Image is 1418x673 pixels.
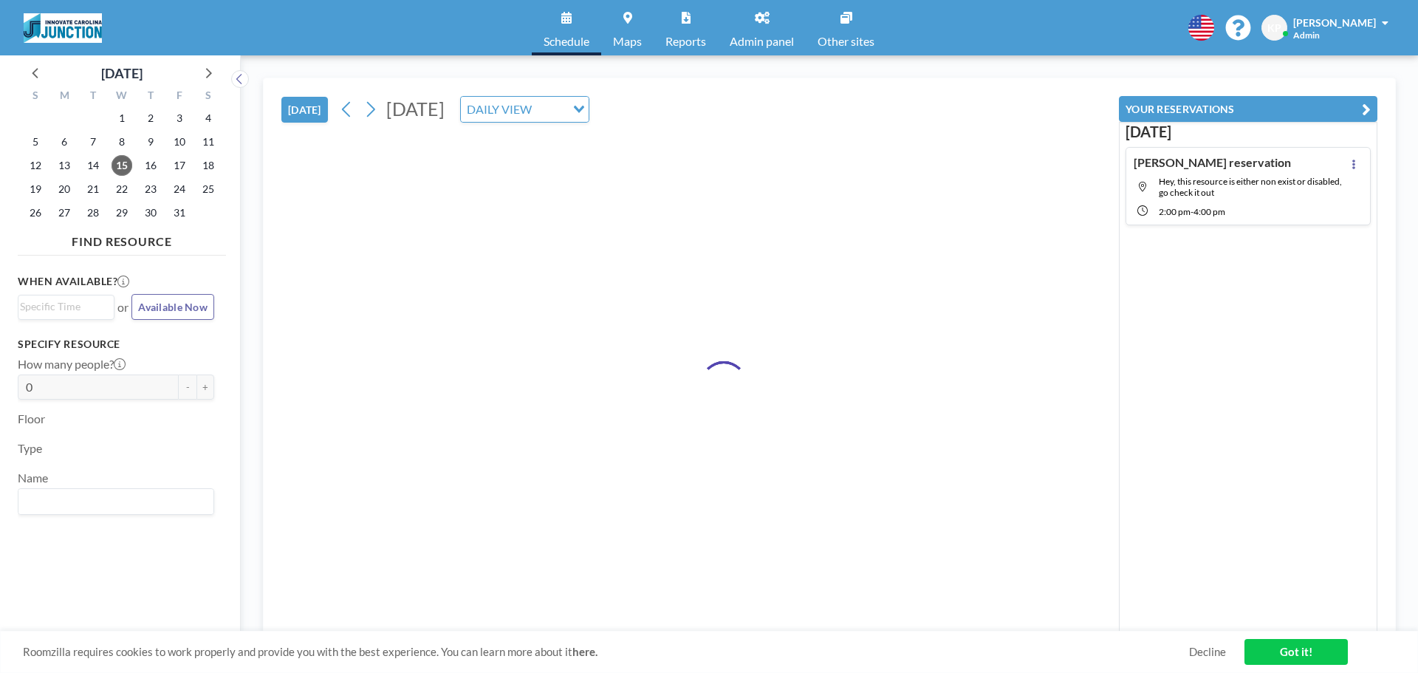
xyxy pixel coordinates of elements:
span: Wednesday, October 1, 2025 [112,108,132,129]
span: KP [1267,21,1281,35]
span: Saturday, October 11, 2025 [198,131,219,152]
span: Maps [613,35,642,47]
h4: [PERSON_NAME] reservation [1134,155,1291,170]
div: S [21,87,50,106]
span: Thursday, October 2, 2025 [140,108,161,129]
span: or [117,300,129,315]
span: Wednesday, October 15, 2025 [112,155,132,176]
span: DAILY VIEW [464,100,535,119]
h3: Specify resource [18,338,214,351]
span: Thursday, October 9, 2025 [140,131,161,152]
label: How many people? [18,357,126,372]
button: - [179,375,196,400]
img: organization-logo [24,13,102,43]
input: Search for option [20,298,106,315]
span: Other sites [818,35,874,47]
a: here. [572,645,597,658]
h4: FIND RESOURCE [18,228,226,249]
button: YOUR RESERVATIONS [1119,96,1377,122]
span: Saturday, October 18, 2025 [198,155,219,176]
div: S [193,87,222,106]
span: 2:00 PM [1159,206,1191,217]
label: Type [18,441,42,456]
label: Name [18,471,48,485]
button: + [196,375,214,400]
div: T [79,87,108,106]
span: Monday, October 13, 2025 [54,155,75,176]
span: Schedule [544,35,589,47]
div: [DATE] [101,63,143,83]
span: Wednesday, October 22, 2025 [112,179,132,199]
div: Search for option [18,295,114,318]
span: Monday, October 20, 2025 [54,179,75,199]
button: Available Now [131,294,214,320]
div: Search for option [461,97,589,122]
span: Saturday, October 25, 2025 [198,179,219,199]
input: Search for option [20,492,205,511]
input: Search for option [536,100,564,119]
span: Wednesday, October 29, 2025 [112,202,132,223]
span: Tuesday, October 7, 2025 [83,131,103,152]
label: Floor [18,411,45,426]
span: Friday, October 10, 2025 [169,131,190,152]
div: M [50,87,79,106]
div: F [165,87,193,106]
span: Saturday, October 4, 2025 [198,108,219,129]
span: Wednesday, October 8, 2025 [112,131,132,152]
span: [PERSON_NAME] [1293,16,1376,29]
span: Sunday, October 12, 2025 [25,155,46,176]
span: Monday, October 27, 2025 [54,202,75,223]
div: Search for option [18,489,213,514]
button: [DATE] [281,97,328,123]
span: Thursday, October 16, 2025 [140,155,161,176]
span: Friday, October 3, 2025 [169,108,190,129]
a: Decline [1189,645,1226,659]
span: Admin [1293,30,1320,41]
span: Hey, this resource is either non exist or disabled, go check it out [1159,176,1342,198]
span: 4:00 PM [1193,206,1225,217]
span: Sunday, October 19, 2025 [25,179,46,199]
span: Available Now [138,301,208,313]
span: - [1191,206,1193,217]
span: Sunday, October 26, 2025 [25,202,46,223]
span: Thursday, October 30, 2025 [140,202,161,223]
span: Admin panel [730,35,794,47]
span: Roomzilla requires cookies to work properly and provide you with the best experience. You can lea... [23,645,1189,659]
span: Friday, October 24, 2025 [169,179,190,199]
span: Monday, October 6, 2025 [54,131,75,152]
div: T [136,87,165,106]
span: Tuesday, October 14, 2025 [83,155,103,176]
span: Tuesday, October 28, 2025 [83,202,103,223]
div: W [108,87,137,106]
span: Friday, October 17, 2025 [169,155,190,176]
span: Thursday, October 23, 2025 [140,179,161,199]
span: Reports [665,35,706,47]
span: Friday, October 31, 2025 [169,202,190,223]
h3: [DATE] [1126,123,1371,141]
a: Got it! [1244,639,1348,665]
span: [DATE] [386,98,445,120]
span: Sunday, October 5, 2025 [25,131,46,152]
span: Tuesday, October 21, 2025 [83,179,103,199]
